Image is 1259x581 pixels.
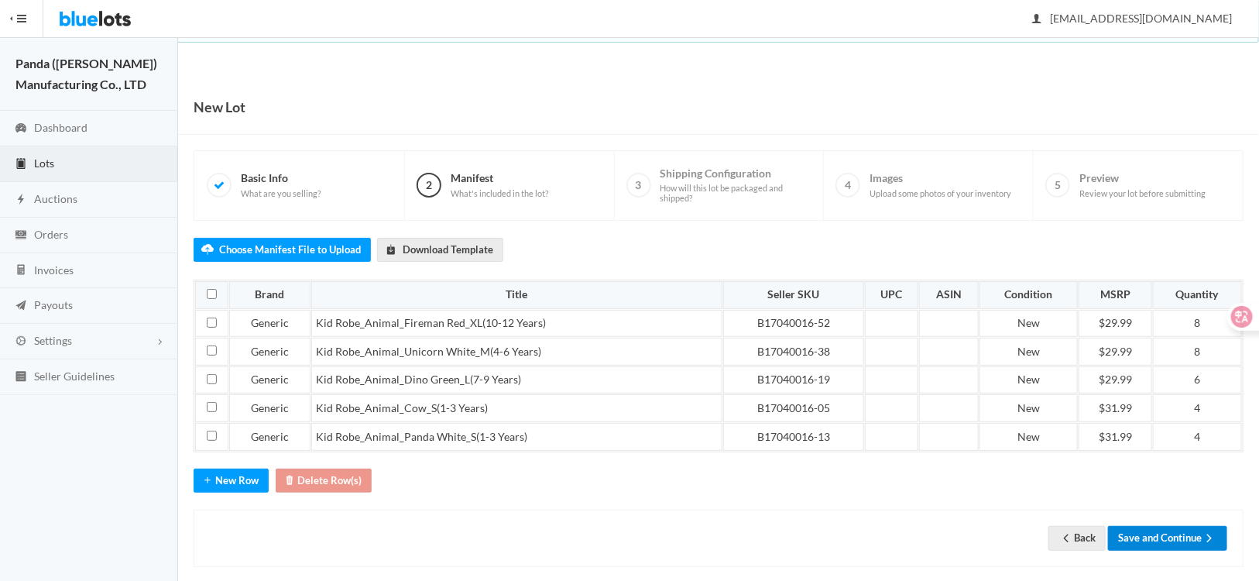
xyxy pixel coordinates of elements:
td: Generic [229,310,310,338]
td: B17040016-05 [723,394,864,422]
td: Kid Robe_Animal_Unicorn White_M(4-6 Years) [311,338,722,366]
td: New [979,310,1078,338]
button: trashDelete Row(s) [276,469,372,493]
td: New [979,338,1078,366]
td: $31.99 [1079,423,1152,451]
td: Kid Robe_Animal_Fireman Red_XL(10-12 Years) [311,310,722,338]
ion-icon: cloud upload [200,243,215,258]
ion-icon: person [1029,12,1045,27]
td: Kid Robe_Animal_Cow_S(1-3 Years) [311,394,722,422]
td: New [979,423,1078,451]
h1: New Lot [194,95,245,119]
td: $29.99 [1079,338,1152,366]
td: B17040016-52 [723,310,864,338]
td: 8 [1153,338,1242,366]
span: Lots [34,156,54,170]
ion-icon: cog [13,335,29,349]
ion-icon: arrow forward [1202,532,1217,547]
td: 6 [1153,366,1242,394]
th: Seller SKU [723,281,864,309]
strong: Panda ([PERSON_NAME]) Manufacturing Co., LTD [15,56,157,91]
span: Images [870,171,1011,198]
span: Auctions [34,192,77,205]
td: Kid Robe_Animal_Panda White_S(1-3 Years) [311,423,722,451]
td: New [979,394,1078,422]
span: Invoices [34,263,74,277]
th: MSRP [1079,281,1152,309]
th: Brand [229,281,310,309]
td: Generic [229,423,310,451]
span: 5 [1045,173,1070,198]
label: Choose Manifest File to Upload [194,238,371,262]
span: Dashboard [34,121,87,134]
span: Orders [34,228,68,241]
ion-icon: list box [13,370,29,385]
td: $29.99 [1079,366,1152,394]
td: $29.99 [1079,310,1152,338]
ion-icon: arrow back [1058,532,1074,547]
span: Basic Info [241,171,321,198]
span: Manifest [451,171,548,198]
th: Quantity [1153,281,1242,309]
a: arrow backBack [1048,526,1106,550]
span: How will this lot be packaged and shipped? [660,183,811,204]
span: 2 [417,173,441,198]
td: Generic [229,366,310,394]
a: downloadDownload Template [377,238,503,262]
td: 4 [1153,394,1242,422]
th: UPC [865,281,918,309]
th: ASIN [919,281,979,309]
span: Review your lot before submitting [1079,188,1206,199]
ion-icon: paper plane [13,299,29,314]
span: Payouts [34,298,73,311]
span: What are you selling? [241,188,321,199]
span: Upload some photos of your inventory [870,188,1011,199]
th: Condition [979,281,1078,309]
td: B17040016-19 [723,366,864,394]
button: Save and Continuearrow forward [1108,526,1227,550]
ion-icon: clipboard [13,157,29,172]
span: Seller Guidelines [34,370,115,383]
span: What's included in the lot? [451,188,548,199]
td: New [979,366,1078,394]
ion-icon: speedometer [13,122,29,136]
ion-icon: add [200,474,215,489]
span: [EMAIL_ADDRESS][DOMAIN_NAME] [1033,12,1232,25]
td: Generic [229,338,310,366]
td: $31.99 [1079,394,1152,422]
span: Settings [34,334,72,347]
span: Shipping Configuration [660,167,811,204]
ion-icon: calculator [13,263,29,278]
ion-icon: cash [13,229,29,243]
th: Title [311,281,722,309]
td: B17040016-13 [723,423,864,451]
button: addNew Row [194,469,269,493]
ion-icon: flash [13,193,29,208]
td: 8 [1153,310,1242,338]
td: 4 [1153,423,1242,451]
td: Kid Robe_Animal_Dino Green_L(7-9 Years) [311,366,722,394]
span: 3 [626,173,651,198]
td: Generic [229,394,310,422]
ion-icon: download [383,243,399,258]
span: Preview [1079,171,1206,198]
span: 4 [835,173,860,198]
td: B17040016-38 [723,338,864,366]
ion-icon: trash [282,474,297,489]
